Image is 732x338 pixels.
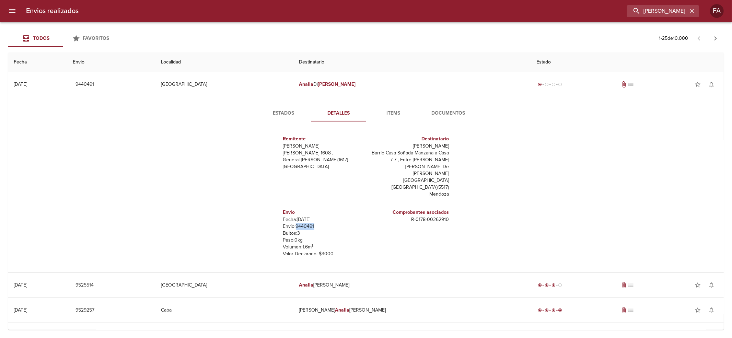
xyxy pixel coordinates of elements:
p: [PERSON_NAME] 1608 , [283,150,363,156]
span: Documentos [425,109,472,118]
th: Fecha [8,53,67,72]
button: Activar notificaciones [705,303,718,317]
p: R - 0178 - 00262910 [369,216,449,223]
span: radio_button_checked [551,283,556,287]
p: Bultos: 3 [283,230,363,237]
p: Volumen: 1.6 m [283,244,363,250]
h6: Envios realizados [26,5,79,16]
span: notifications_none [708,81,715,88]
span: radio_button_unchecked [558,283,562,287]
span: radio_button_checked [538,283,542,287]
div: Tabs detalle de guia [256,105,476,121]
div: En viaje [536,282,564,289]
span: radio_button_checked [558,308,562,312]
span: radio_button_unchecked [551,82,556,86]
th: Envio [67,53,155,72]
span: No tiene pedido asociado [627,307,634,314]
th: Estado [531,53,724,72]
span: No tiene pedido asociado [627,282,634,289]
button: Agregar a favoritos [691,78,705,91]
span: radio_button_checked [538,308,542,312]
em: Analia [299,282,313,288]
span: radio_button_checked [538,82,542,86]
p: 1 - 25 de 10.000 [659,35,688,42]
td: [GEOGRAPHIC_DATA] [155,273,293,298]
p: [GEOGRAPHIC_DATA] [283,163,363,170]
th: Destinatario [293,53,531,72]
p: Envío: 9440491 [283,223,363,230]
button: 9525514 [73,279,96,292]
sup: 3 [312,243,314,248]
em: Analia [299,81,313,87]
button: menu [4,3,21,19]
span: 9440491 [75,80,94,89]
span: Items [370,109,417,118]
span: Favoritos [83,35,109,41]
span: Todos [33,35,49,41]
span: No tiene pedido asociado [627,81,634,88]
span: star_border [694,282,701,289]
td: [PERSON_NAME] [PERSON_NAME] [293,298,531,323]
div: Tabs Envios [8,30,118,47]
button: 9529257 [73,304,97,317]
td: Caba [155,298,293,323]
button: Agregar a favoritos [691,303,705,317]
p: Barrio Casa Soñada Manzana a Casa 7 7 , Entre [PERSON_NAME] [PERSON_NAME] De [PERSON_NAME][GEOGRA... [369,150,449,184]
span: star_border [694,307,701,314]
h6: Remitente [283,135,363,143]
em: Analia [335,307,349,313]
div: [DATE] [14,307,27,313]
span: Tiene documentos adjuntos [620,307,627,314]
p: Peso: 0 kg [283,237,363,244]
span: Tiene documentos adjuntos [620,282,627,289]
td: [PERSON_NAME] [293,273,531,298]
span: radio_button_unchecked [558,82,562,86]
button: Agregar a favoritos [691,278,705,292]
h6: Destinatario [369,135,449,143]
em: [PERSON_NAME] [318,81,356,87]
div: Generado [536,81,564,88]
span: notifications_none [708,307,715,314]
input: buscar [627,5,687,17]
span: Estados [260,109,307,118]
span: radio_button_checked [545,283,549,287]
span: Detalles [315,109,362,118]
div: Entregado [536,307,564,314]
h6: Envio [283,209,363,216]
button: Activar notificaciones [705,278,718,292]
span: 9525514 [75,281,94,290]
span: star_border [694,81,701,88]
span: radio_button_checked [551,308,556,312]
th: Localidad [155,53,293,72]
button: 9440491 [73,78,97,91]
h6: Comprobantes asociados [369,209,449,216]
div: FA [710,4,724,18]
td: [GEOGRAPHIC_DATA] [155,72,293,97]
span: radio_button_checked [545,308,549,312]
p: General [PERSON_NAME] ( 1617 ) [283,156,363,163]
p: Mendoza [369,191,449,198]
span: Pagina anterior [691,35,707,42]
div: [DATE] [14,81,27,87]
span: Tiene documentos adjuntos [620,81,627,88]
p: [PERSON_NAME] [369,143,449,150]
div: [DATE] [14,282,27,288]
span: radio_button_unchecked [545,82,549,86]
p: Valor Declarado: $ 3000 [283,250,363,257]
p: [PERSON_NAME] [283,143,363,150]
span: Pagina siguiente [707,30,724,47]
p: [GEOGRAPHIC_DATA] ( 5517 ) [369,184,449,191]
p: Fecha: [DATE] [283,216,363,223]
span: 9529257 [75,306,94,315]
button: Activar notificaciones [705,78,718,91]
div: Abrir información de usuario [710,4,724,18]
td: Di [293,72,531,97]
span: notifications_none [708,282,715,289]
